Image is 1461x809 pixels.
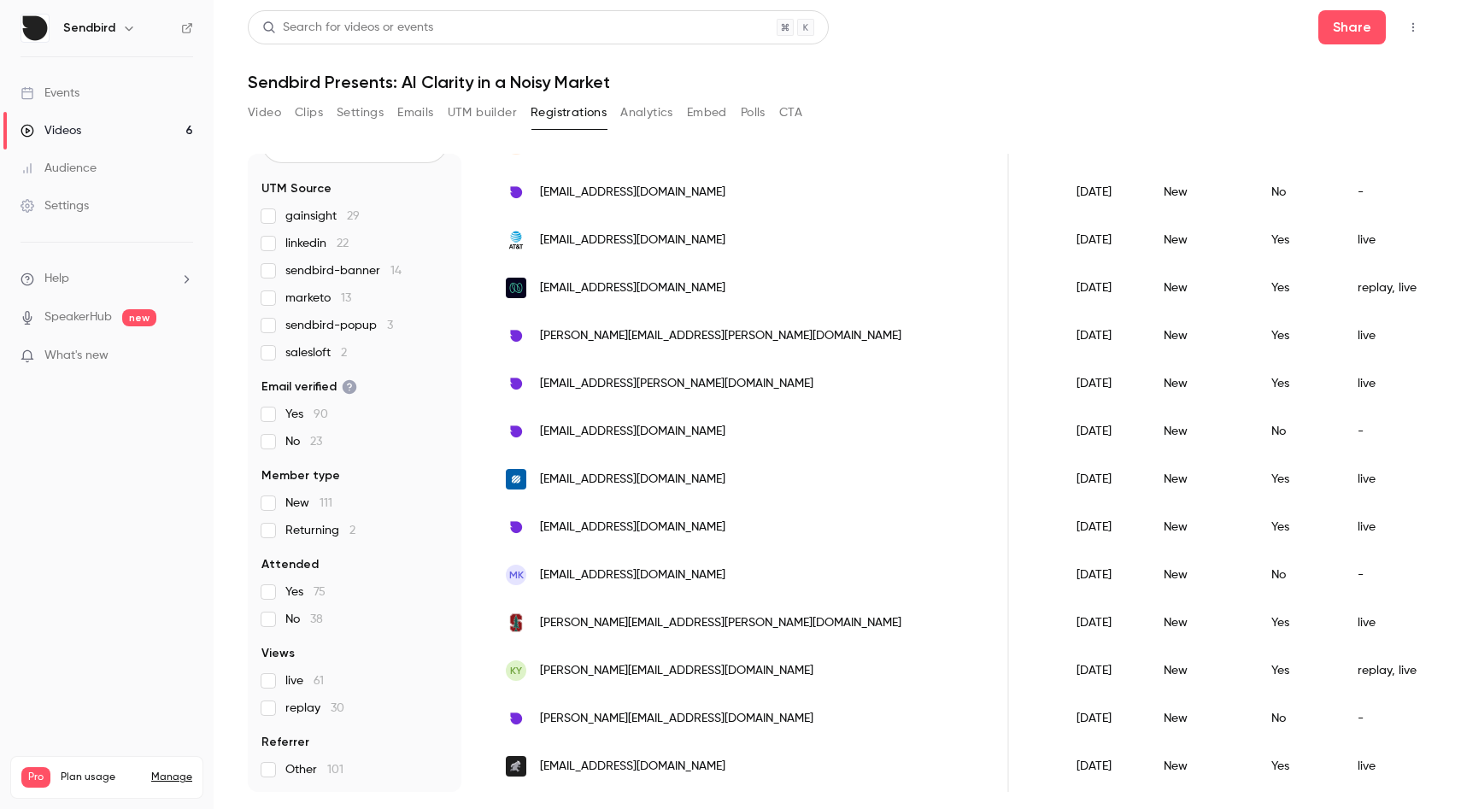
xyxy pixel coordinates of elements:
span: new [122,309,156,326]
div: live [1341,312,1434,360]
div: [DATE] [1059,264,1147,312]
div: [DATE] [1059,695,1147,742]
button: Registrations [531,99,607,126]
span: [EMAIL_ADDRESS][DOMAIN_NAME] [540,758,725,776]
span: 2 [349,525,355,536]
button: Settings [337,99,384,126]
img: sendbird.com [506,373,526,394]
div: [DATE] [1059,647,1147,695]
span: salesloft [285,344,347,361]
span: [EMAIL_ADDRESS][DOMAIN_NAME] [540,519,725,536]
div: Events [21,85,79,102]
img: sendbird.com [506,517,526,537]
span: KY [510,663,522,678]
span: Views [261,645,295,662]
section: facet-groups [261,180,448,778]
div: No [1254,695,1341,742]
span: Member type [261,467,340,484]
div: New [1147,264,1254,312]
span: 111 [320,497,332,509]
span: 3 [387,319,393,331]
button: Embed [687,99,727,126]
img: runbear.io [506,756,526,777]
img: sendbird.com [506,421,526,442]
span: What's new [44,347,109,365]
a: SpeakerHub [44,308,112,326]
div: live [1341,599,1434,647]
span: Pro [21,767,50,788]
div: live [1341,503,1434,551]
img: westmarine.com [506,469,526,490]
div: [DATE] [1059,742,1147,790]
span: live [285,672,324,689]
span: 13 [341,292,351,304]
div: New [1147,407,1254,455]
span: 2 [341,347,347,359]
div: New [1147,455,1254,503]
img: nagarro.com [506,278,526,298]
div: New [1147,695,1254,742]
div: live [1341,216,1434,264]
div: New [1147,312,1254,360]
div: [DATE] [1059,599,1147,647]
div: [DATE] [1059,216,1147,264]
span: marketo [285,290,351,307]
span: [PERSON_NAME][EMAIL_ADDRESS][PERSON_NAME][DOMAIN_NAME] [540,614,901,632]
span: [EMAIL_ADDRESS][PERSON_NAME][DOMAIN_NAME] [540,375,813,393]
div: Yes [1254,312,1341,360]
li: help-dropdown-opener [21,270,193,288]
div: [DATE] [1059,407,1147,455]
button: Top Bar Actions [1399,14,1427,41]
div: [DATE] [1059,455,1147,503]
button: Video [248,99,281,126]
span: Other [285,761,343,778]
span: sendbird-banner [285,262,402,279]
span: [PERSON_NAME][EMAIL_ADDRESS][DOMAIN_NAME] [540,710,813,728]
img: att.com [506,230,526,250]
div: Search for videos or events [262,19,433,37]
div: No [1254,551,1341,599]
div: New [1147,216,1254,264]
span: [EMAIL_ADDRESS][DOMAIN_NAME] [540,184,725,202]
div: Videos [21,122,81,139]
span: 75 [314,586,326,598]
div: [DATE] [1059,503,1147,551]
button: CTA [779,99,802,126]
span: gainsight [285,208,360,225]
span: [PERSON_NAME][EMAIL_ADDRESS][PERSON_NAME][DOMAIN_NAME] [540,327,901,345]
div: - [1341,551,1434,599]
span: Email verified [261,378,357,396]
a: Manage [151,771,192,784]
div: Yes [1254,360,1341,407]
span: New [285,495,332,512]
span: Referrer [261,734,309,751]
div: Settings [21,197,89,214]
button: Share [1318,10,1386,44]
div: New [1147,647,1254,695]
button: Clips [295,99,323,126]
span: [PERSON_NAME][EMAIL_ADDRESS][DOMAIN_NAME] [540,662,813,680]
div: New [1147,551,1254,599]
span: Returning [285,522,355,539]
span: Attended [261,556,319,573]
div: [DATE] [1059,312,1147,360]
iframe: Noticeable Trigger [173,349,193,364]
span: [EMAIL_ADDRESS][DOMAIN_NAME] [540,423,725,441]
span: 14 [390,265,402,277]
div: [DATE] [1059,168,1147,216]
span: [EMAIL_ADDRESS][DOMAIN_NAME] [540,279,725,297]
span: No [285,433,322,450]
span: [EMAIL_ADDRESS][DOMAIN_NAME] [540,471,725,489]
div: replay, live [1341,647,1434,695]
div: No [1254,407,1341,455]
span: Plan usage [61,771,141,784]
div: Yes [1254,599,1341,647]
div: - [1341,407,1434,455]
span: [EMAIL_ADDRESS][DOMAIN_NAME] [540,566,725,584]
span: linkedin [285,235,349,252]
span: No [285,611,323,628]
span: 30 [331,702,344,714]
div: live [1341,455,1434,503]
div: Yes [1254,742,1341,790]
button: Emails [397,99,433,126]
